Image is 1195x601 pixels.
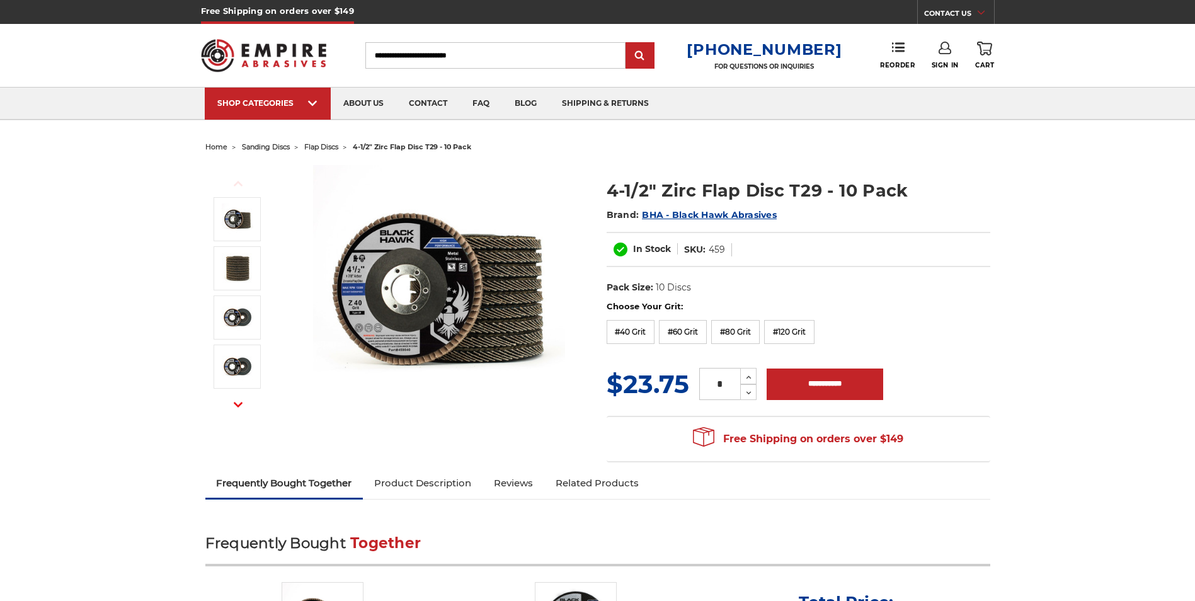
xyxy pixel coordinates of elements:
[642,209,777,220] a: BHA - Black Hawk Abrasives
[304,142,338,151] a: flap discs
[242,142,290,151] a: sanding discs
[350,534,421,552] span: Together
[607,300,990,313] label: Choose Your Grit:
[607,178,990,203] h1: 4-1/2" Zirc Flap Disc T29 - 10 Pack
[687,40,842,59] a: [PHONE_NUMBER]
[633,243,671,255] span: In Stock
[607,369,689,399] span: $23.75
[353,142,471,151] span: 4-1/2" zirc flap disc t29 - 10 pack
[502,88,549,120] a: blog
[544,469,650,497] a: Related Products
[222,253,253,284] img: 10 pack of premium black hawk flap discs
[975,61,994,69] span: Cart
[880,42,915,69] a: Reorder
[656,281,691,294] dd: 10 Discs
[549,88,661,120] a: shipping & returns
[627,43,653,69] input: Submit
[223,391,253,418] button: Next
[460,88,502,120] a: faq
[483,469,544,497] a: Reviews
[222,203,253,235] img: 4.5" Black Hawk Zirconia Flap Disc 10 Pack
[331,88,396,120] a: about us
[222,351,253,382] img: 60 grit zirc flap disc
[607,281,653,294] dt: Pack Size:
[975,42,994,69] a: Cart
[709,243,725,256] dd: 459
[607,209,639,220] span: Brand:
[396,88,460,120] a: contact
[222,302,253,333] img: 40 grit zirc flap disc
[313,165,565,417] img: 4.5" Black Hawk Zirconia Flap Disc 10 Pack
[363,469,483,497] a: Product Description
[684,243,706,256] dt: SKU:
[880,61,915,69] span: Reorder
[693,426,903,452] span: Free Shipping on orders over $149
[201,31,327,80] img: Empire Abrasives
[687,62,842,71] p: FOR QUESTIONS OR INQUIRIES
[217,98,318,108] div: SHOP CATEGORIES
[932,61,959,69] span: Sign In
[205,469,363,497] a: Frequently Bought Together
[205,534,346,552] span: Frequently Bought
[205,142,227,151] a: home
[223,170,253,197] button: Previous
[924,6,994,24] a: CONTACT US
